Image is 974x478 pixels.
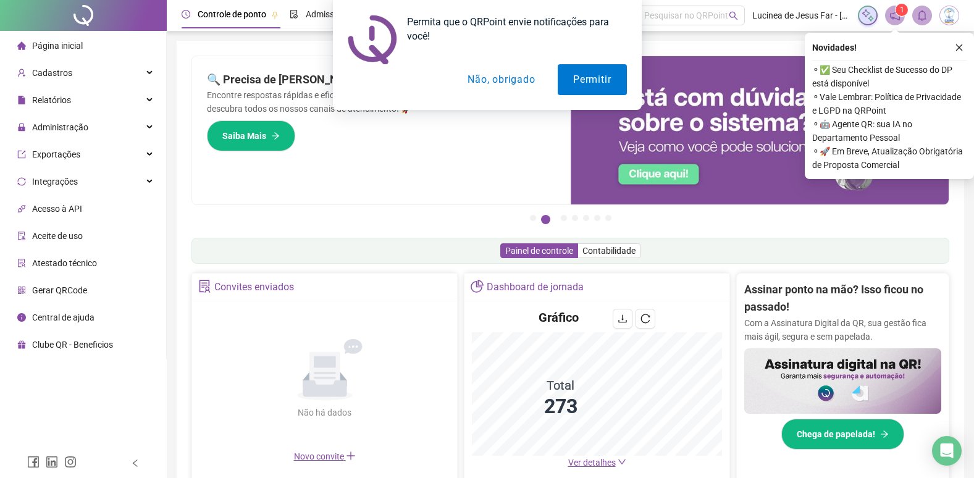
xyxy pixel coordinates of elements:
[198,280,211,293] span: solution
[32,204,82,214] span: Acesso à API
[27,456,40,468] span: facebook
[397,15,627,43] div: Permita que o QRPoint envie notificações para você!
[294,451,356,461] span: Novo convite
[214,277,294,298] div: Convites enviados
[582,246,636,256] span: Contabilidade
[32,177,78,187] span: Integrações
[932,436,962,466] div: Open Intercom Messenger
[530,215,536,221] button: 1
[572,215,578,221] button: 4
[17,204,26,213] span: api
[618,458,626,466] span: down
[17,340,26,349] span: gift
[207,120,295,151] button: Saiba Mais
[346,451,356,461] span: plus
[471,280,484,293] span: pie-chart
[32,122,88,132] span: Administração
[17,123,26,132] span: lock
[268,406,382,419] div: Não há dados
[797,427,875,441] span: Chega de papelada!
[32,285,87,295] span: Gerar QRCode
[539,309,579,326] h4: Gráfico
[17,259,26,267] span: solution
[32,149,80,159] span: Exportações
[17,286,26,295] span: qrcode
[452,64,550,95] button: Não, obrigado
[222,129,266,143] span: Saiba Mais
[583,215,589,221] button: 5
[812,117,967,145] span: ⚬ 🤖 Agente QR: sua IA no Departamento Pessoal
[781,419,904,450] button: Chega de papelada!
[571,56,949,204] img: banner%2F0cf4e1f0-cb71-40ef-aa93-44bd3d4ee559.png
[744,281,941,316] h2: Assinar ponto na mão? Isso ficou no passado!
[17,150,26,159] span: export
[348,15,397,64] img: notification icon
[17,313,26,322] span: info-circle
[32,312,94,322] span: Central de ajuda
[812,145,967,172] span: ⚬ 🚀 Em Breve, Atualização Obrigatória de Proposta Comercial
[487,277,584,298] div: Dashboard de jornada
[744,348,941,414] img: banner%2F02c71560-61a6-44d4-94b9-c8ab97240462.png
[744,316,941,343] p: Com a Assinatura Digital da QR, sua gestão fica mais ágil, segura e sem papelada.
[64,456,77,468] span: instagram
[605,215,611,221] button: 7
[17,177,26,186] span: sync
[568,458,616,468] span: Ver detalhes
[618,314,628,324] span: download
[32,340,113,350] span: Clube QR - Beneficios
[32,231,83,241] span: Aceite de uso
[640,314,650,324] span: reload
[46,456,58,468] span: linkedin
[271,132,280,140] span: arrow-right
[505,246,573,256] span: Painel de controle
[880,430,889,438] span: arrow-right
[561,215,567,221] button: 3
[32,258,97,268] span: Atestado técnico
[541,215,550,224] button: 2
[568,458,626,468] a: Ver detalhes down
[594,215,600,221] button: 6
[131,459,140,468] span: left
[17,232,26,240] span: audit
[558,64,626,95] button: Permitir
